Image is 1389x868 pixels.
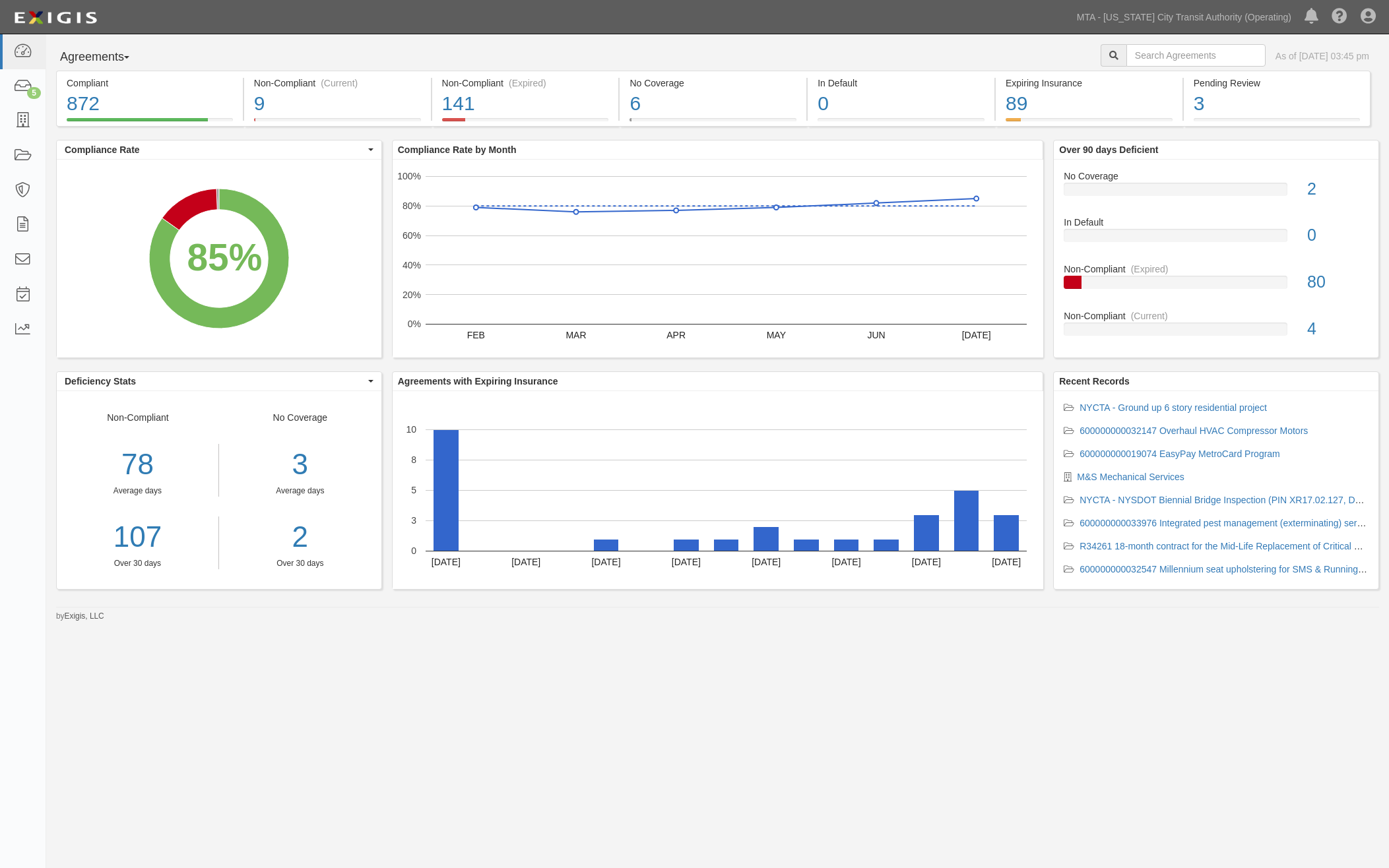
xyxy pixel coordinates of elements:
[1054,263,1378,276] div: Non-Compliant
[411,515,416,526] text: 3
[67,90,233,118] div: 872
[397,171,421,181] text: 100%
[1194,77,1360,90] div: Pending Review
[57,485,218,497] div: Average days
[992,557,1021,567] text: [DATE]
[831,557,860,567] text: [DATE]
[1297,224,1378,247] div: 0
[1297,177,1378,201] div: 2
[57,558,218,569] div: Over 30 days
[321,77,358,90] div: (Current)
[1006,90,1173,118] div: 89
[1126,44,1266,67] input: Search Agreements
[254,77,421,90] div: Non-Compliant (Current)
[808,118,994,129] a: In Default0
[1080,402,1267,413] a: NYCTA - Ground up 6 story residential project
[666,330,686,340] text: APR
[244,118,431,129] a: Non-Compliant(Current)9
[1080,449,1280,459] a: 600000000019074 EasyPay MetroCard Program
[411,454,416,465] text: 8
[1184,118,1371,129] a: Pending Review3
[398,144,517,155] b: Compliance Rate by Month
[406,424,416,435] text: 10
[229,558,371,569] div: Over 30 days
[752,557,781,567] text: [DATE]
[56,118,243,129] a: Compliant872
[1297,317,1378,341] div: 4
[219,411,381,569] div: No Coverage
[403,201,421,211] text: 80%
[630,90,796,118] div: 6
[672,557,701,567] text: [DATE]
[1070,4,1298,30] a: MTA - [US_STATE] City Transit Authority (Operating)
[57,411,219,569] div: Non-Compliant
[1054,170,1378,183] div: No Coverage
[867,330,885,340] text: JUN
[1064,170,1369,216] a: No Coverage2
[1064,263,1369,309] a: Non-Compliant(Expired)80
[1054,216,1378,229] div: In Default
[10,6,101,30] img: Logo
[403,289,421,299] text: 20%
[432,118,619,129] a: Non-Compliant(Expired)141
[1064,216,1369,263] a: In Default0
[65,375,365,388] span: Deficiency Stats
[229,485,371,497] div: Average days
[403,230,421,241] text: 60%
[393,160,1043,357] svg: A chart.
[408,319,421,329] text: 0%
[818,90,985,118] div: 0
[398,376,558,387] b: Agreements with Expiring Insurance
[1054,309,1378,323] div: Non-Compliant
[630,77,796,90] div: No Coverage
[187,231,262,284] div: 85%
[996,118,1182,129] a: Expiring Insurance89
[591,557,620,567] text: [DATE]
[56,44,155,71] button: Agreements
[57,516,218,558] a: 107
[1131,263,1169,276] div: (Expired)
[229,516,371,558] a: 2
[511,557,540,567] text: [DATE]
[432,557,461,567] text: [DATE]
[467,330,484,340] text: FEB
[1131,309,1168,323] div: (Current)
[1332,9,1347,25] i: Help Center - Complianz
[1059,144,1158,155] b: Over 90 days Deficient
[961,330,990,340] text: [DATE]
[27,87,41,99] div: 5
[509,77,546,90] div: (Expired)
[620,118,806,129] a: No Coverage6
[1276,49,1369,63] div: As of [DATE] 03:45 pm
[57,444,218,485] div: 78
[818,77,985,90] div: In Default
[57,160,381,357] svg: A chart.
[229,444,371,485] div: 3
[1080,425,1308,436] a: 600000000032147 Overhaul HVAC Compressor Motors
[57,372,381,390] button: Deficiency Stats
[56,611,104,622] small: by
[1006,77,1173,90] div: Expiring Insurance
[254,90,421,118] div: 9
[411,545,416,556] text: 0
[65,611,104,621] a: Exigis, LLC
[1077,472,1184,482] a: M&S Mechanical Services
[403,260,421,270] text: 40%
[411,485,416,495] text: 5
[442,77,609,90] div: Non-Compliant (Expired)
[393,391,1043,589] svg: A chart.
[1297,270,1378,294] div: 80
[65,143,365,156] span: Compliance Rate
[1059,376,1130,387] b: Recent Records
[1064,309,1369,346] a: Non-Compliant(Current)4
[1194,90,1360,118] div: 3
[67,77,233,90] div: Compliant
[57,140,381,159] button: Compliance Rate
[766,330,786,340] text: MAY
[912,557,941,567] text: [DATE]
